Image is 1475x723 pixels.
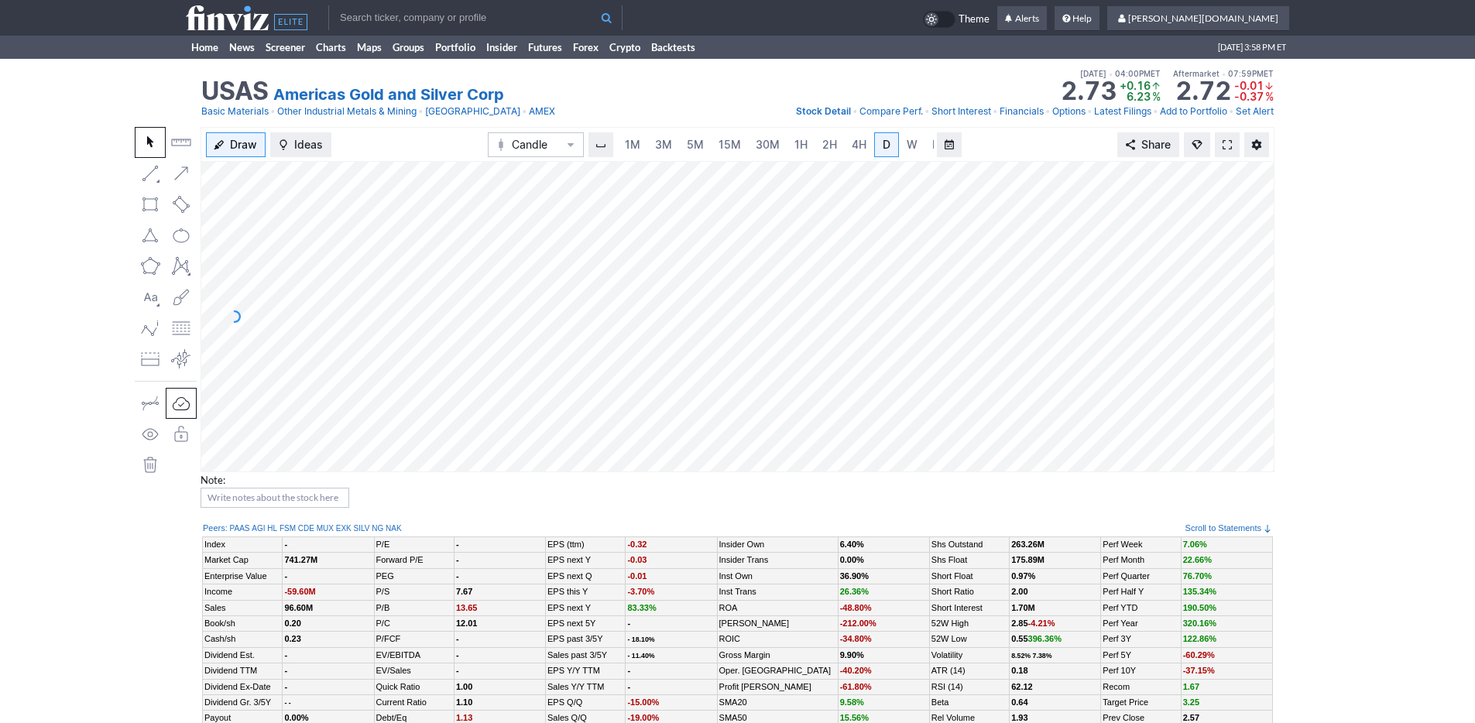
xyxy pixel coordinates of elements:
td: Inst Trans [717,584,838,600]
span: 3M [655,138,672,151]
b: - [627,666,630,675]
span: -34.80% [840,634,872,643]
span: % [1265,90,1274,103]
span: -15.00% [627,697,659,707]
span: 1.13 [456,713,472,722]
b: 0.55 [1011,634,1062,643]
span: 4H [852,138,866,151]
span: Compare Perf. [859,105,923,117]
td: Perf Quarter [1101,568,1181,584]
b: - [284,540,287,549]
span: • [993,104,998,119]
td: Book/sh [203,615,283,631]
td: P/S [374,584,454,600]
td: Shs Outstand [929,537,1009,553]
td: Enterprise Value [203,568,283,584]
span: -48.80% [840,603,872,612]
td: Beta [929,694,1009,710]
small: - 11.40% [627,652,654,660]
td: ROIC [717,632,838,647]
td: SMA20 [717,694,838,710]
a: Home [186,36,224,59]
b: - [284,666,287,675]
td: Dividend Est. [203,647,283,663]
a: Set Alert [1236,104,1274,119]
span: 1H [794,138,808,151]
span: 83.33% [627,603,656,612]
td: Perf Week [1101,537,1181,553]
a: Scroll to Statements [1185,523,1272,533]
td: Dividend TTM [203,663,283,679]
span: -61.80% [840,682,872,691]
b: 741.27M [284,555,317,564]
span: • [1045,104,1051,119]
button: Ideas [270,132,331,157]
td: P/E [374,537,454,553]
td: Cash/sh [203,632,283,647]
span: -40.20% [840,666,872,675]
button: Hide drawings [135,419,166,450]
a: Americas Gold and Silver Corp [273,84,504,105]
td: ROA [717,600,838,615]
a: Other Industrial Metals & Mining [277,104,417,119]
b: 9.90% [840,650,864,660]
span: • [924,104,930,119]
div: : [203,523,402,535]
b: 2.57 [1183,713,1199,722]
td: ATR (14) [929,663,1009,679]
b: 0.20 [284,618,300,628]
a: Financials [1000,104,1044,119]
b: 1.00 [456,682,472,691]
a: NG [372,523,383,534]
td: Current Ratio [374,694,454,710]
button: Chart Settings [1244,132,1269,157]
button: Text [135,282,166,313]
td: EPS next Y [546,553,626,568]
h1: USAS [201,79,269,104]
a: HL [267,523,277,534]
a: 15M [712,132,748,157]
b: 36.90% [840,571,869,581]
b: - [456,650,459,660]
b: 0.00% [284,713,308,722]
span: 6.23 [1127,90,1151,103]
a: AMEX [529,104,555,119]
button: Measure [166,127,197,158]
td: EPS past 3/5Y [546,632,626,647]
span: % [1152,90,1161,103]
b: 0.23 [284,634,300,643]
button: Mouse [135,127,166,158]
a: Maps [352,36,387,59]
td: Oper. [GEOGRAPHIC_DATA] [717,663,838,679]
td: Perf Half Y [1101,584,1181,600]
span: -0.01 [627,571,647,581]
span: 190.50% [1183,603,1216,612]
strong: 2.72 [1175,79,1231,104]
a: News [224,36,260,59]
b: 1.70M [1011,603,1035,612]
td: Perf Year [1101,615,1181,631]
td: EPS this Y [546,584,626,600]
span: Draw [230,137,257,152]
a: 4H [845,132,873,157]
td: Gross Margin [717,647,838,663]
a: MUX [317,523,334,534]
b: - [456,540,459,549]
span: D [883,138,890,151]
b: 0.97% [1011,571,1035,581]
span: • [522,104,527,119]
a: Forex [568,36,604,59]
td: Forward P/E [374,553,454,568]
span: 9.58% [840,697,864,707]
td: Dividend Ex-Date [203,679,283,694]
button: Rotated rectangle [166,189,197,220]
span: W [907,138,918,151]
td: Insider Trans [717,553,838,568]
span: 1.67 [1183,682,1199,691]
span: Theme [959,11,990,28]
button: Rectangle [135,189,166,220]
td: Sales past 3/5Y [546,647,626,663]
td: [PERSON_NAME] [717,615,838,631]
td: Inst Own [717,568,838,584]
td: Insider Own [717,537,838,553]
